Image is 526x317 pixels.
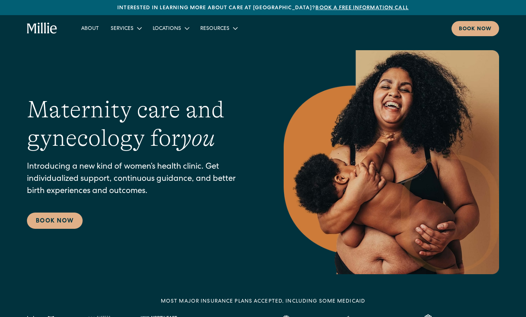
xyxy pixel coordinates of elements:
div: Resources [194,22,243,34]
a: home [27,23,58,34]
div: MOST MAJOR INSURANCE PLANS ACCEPTED, INCLUDING some MEDICAID [161,298,365,306]
img: Smiling mother with her baby in arms, celebrating body positivity and the nurturing bond of postp... [284,50,499,274]
div: Locations [153,25,181,33]
a: Book Now [27,213,83,229]
a: Book a free information call [315,6,408,11]
div: Services [111,25,134,33]
div: Services [105,22,147,34]
h1: Maternity care and gynecology for [27,96,254,152]
p: Introducing a new kind of women’s health clinic. Get individualized support, continuous guidance,... [27,161,254,198]
div: Book now [459,25,492,33]
a: About [75,22,105,34]
a: Book now [451,21,499,36]
em: you [180,125,215,151]
div: Resources [200,25,229,33]
div: Locations [147,22,194,34]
